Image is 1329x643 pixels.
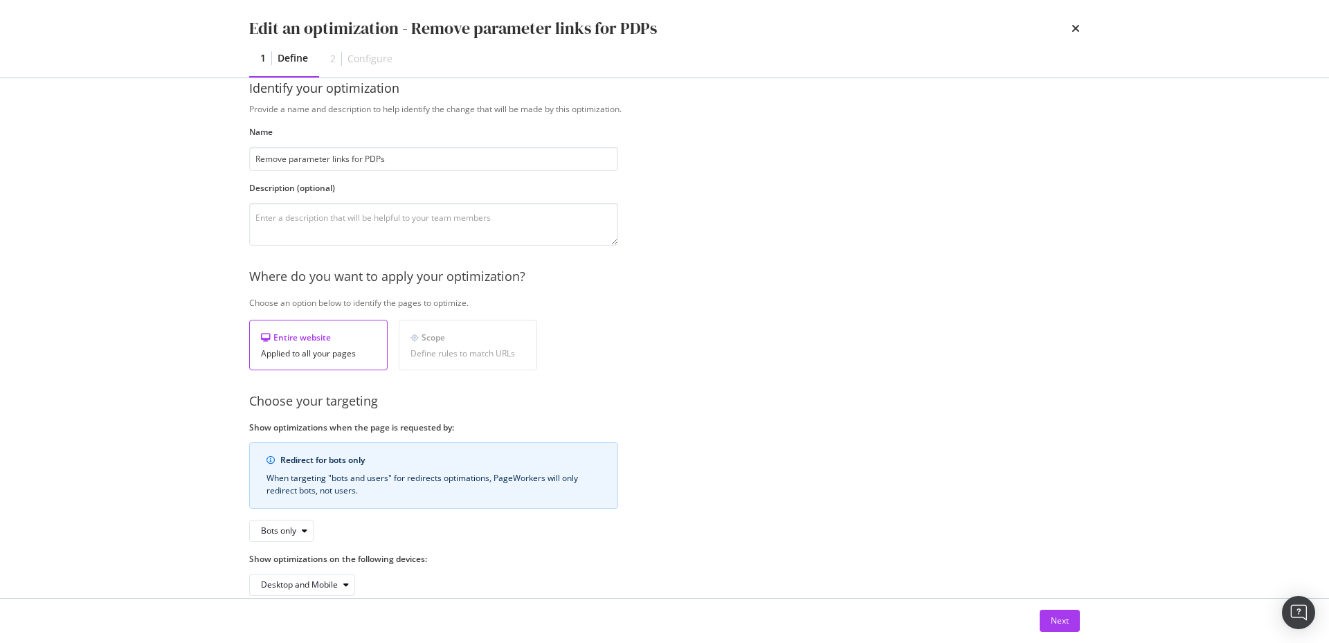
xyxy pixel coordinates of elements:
div: When targeting "bots and users" for redirects optimations, PageWorkers will only redirect bots, n... [266,472,601,497]
div: Where do you want to apply your optimization? [249,268,1080,286]
div: Choose your targeting [249,392,1080,410]
div: 2 [330,52,336,66]
label: Name [249,126,618,138]
div: Define [278,51,308,65]
div: Choose an option below to identify the pages to optimize. [249,297,1080,309]
div: Define rules to match URLs [410,349,525,359]
div: Entire website [261,332,376,343]
div: Redirect for bots only [280,454,601,467]
label: Description (optional) [249,182,618,194]
label: Show optimizations when the page is requested by: [249,422,618,433]
div: Open Intercom Messenger [1282,596,1315,629]
div: Next [1051,615,1069,626]
div: Applied to all your pages [261,349,376,359]
div: times [1072,17,1080,40]
label: Show optimizations on the following devices: [249,553,618,565]
div: Bots only [261,527,296,535]
div: Edit an optimization - Remove parameter links for PDPs [249,17,657,40]
button: Desktop and Mobile [249,574,355,596]
div: Configure [347,52,392,66]
div: Provide a name and description to help identify the change that will be made by this optimization. [249,103,1080,115]
div: Scope [410,332,525,343]
div: Identify your optimization [249,80,1080,98]
div: info banner [249,442,618,509]
div: Desktop and Mobile [261,581,338,589]
button: Bots only [249,520,314,542]
button: Next [1040,610,1080,632]
div: 1 [260,51,266,65]
input: Enter an optimization name to easily find it back [249,147,618,171]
